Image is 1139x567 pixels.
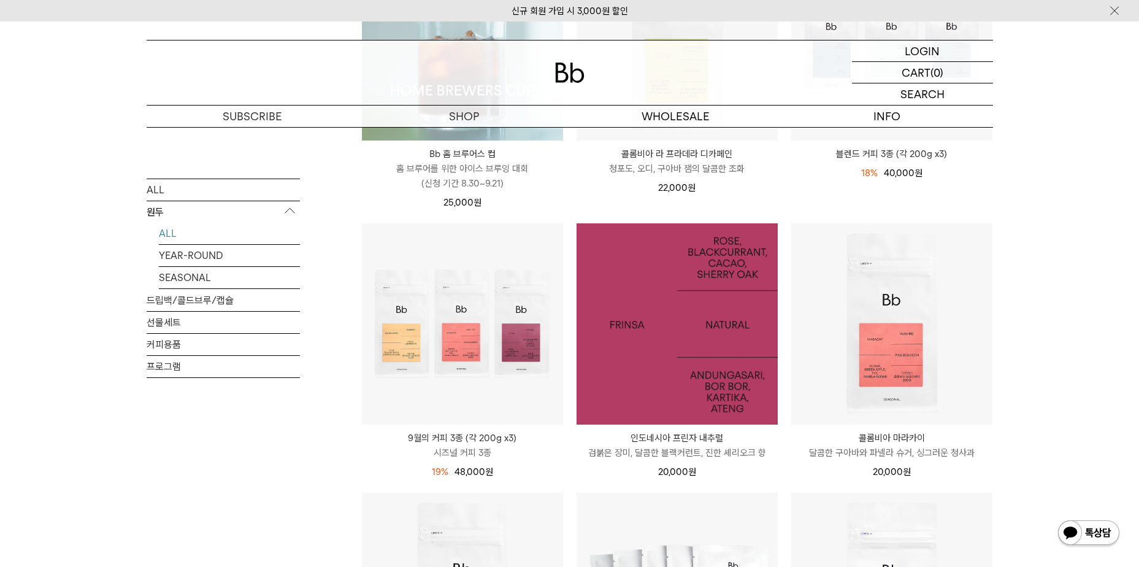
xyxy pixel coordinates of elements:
[577,147,778,161] p: 콜롬비아 라 프라데라 디카페인
[474,197,481,208] span: 원
[362,431,563,445] p: 9월의 커피 3종 (각 200g x3)
[485,466,493,477] span: 원
[884,168,922,179] span: 40,000
[915,168,922,179] span: 원
[791,445,992,460] p: 달콤한 구아바와 파넬라 슈거, 싱그러운 청사과
[873,466,911,477] span: 20,000
[902,62,930,83] p: CART
[577,431,778,445] p: 인도네시아 프린자 내추럴
[147,289,300,310] a: 드립백/콜드브루/캡슐
[555,63,585,83] img: 로고
[147,179,300,200] a: ALL
[362,147,563,191] a: Bb 홈 브루어스 컵 홈 브루어를 위한 아이스 브루잉 대회(신청 기간 8.30~9.21)
[791,223,992,425] img: 콜롬비아 마라카이
[147,201,300,223] p: 원두
[852,40,993,62] a: LOGIN
[688,466,696,477] span: 원
[147,355,300,377] a: 프로그램
[577,445,778,460] p: 검붉은 장미, 달콤한 블랙커런트, 진한 셰리오크 향
[852,62,993,83] a: CART (0)
[577,223,778,425] a: 인도네시아 프린자 내추럴
[147,106,358,127] a: SUBSCRIBE
[791,147,992,161] a: 블렌드 커피 3종 (각 200g x3)
[432,465,448,479] div: 19%
[443,197,481,208] span: 25,000
[900,83,945,105] p: SEARCH
[577,223,778,425] img: 1000000483_add2_080.jpg
[781,106,993,127] p: INFO
[930,62,943,83] p: (0)
[905,40,940,61] p: LOGIN
[903,466,911,477] span: 원
[362,431,563,460] a: 9월의 커피 3종 (각 200g x3) 시즈널 커피 3종
[791,431,992,460] a: 콜롬비아 마라카이 달콤한 구아바와 파넬라 슈거, 싱그러운 청사과
[688,182,696,193] span: 원
[791,431,992,445] p: 콜롬비아 마라카이
[362,445,563,460] p: 시즈널 커피 3종
[577,431,778,460] a: 인도네시아 프린자 내추럴 검붉은 장미, 달콤한 블랙커런트, 진한 셰리오크 향
[159,222,300,244] a: ALL
[147,333,300,355] a: 커피용품
[362,147,563,161] p: Bb 홈 브루어스 컵
[362,161,563,191] p: 홈 브루어를 위한 아이스 브루잉 대회 (신청 기간 8.30~9.21)
[1057,519,1121,549] img: 카카오톡 채널 1:1 채팅 버튼
[454,466,493,477] span: 48,000
[658,466,696,477] span: 20,000
[358,106,570,127] a: SHOP
[658,182,696,193] span: 22,000
[570,106,781,127] p: WHOLESALE
[362,223,563,425] img: 9월의 커피 3종 (각 200g x3)
[159,244,300,266] a: YEAR-ROUND
[512,6,628,17] a: 신규 회원 가입 시 3,000원 할인
[861,166,878,180] div: 18%
[577,161,778,176] p: 청포도, 오디, 구아바 잼의 달콤한 조화
[577,147,778,176] a: 콜롬비아 라 프라데라 디카페인 청포도, 오디, 구아바 잼의 달콤한 조화
[147,311,300,333] a: 선물세트
[159,266,300,288] a: SEASONAL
